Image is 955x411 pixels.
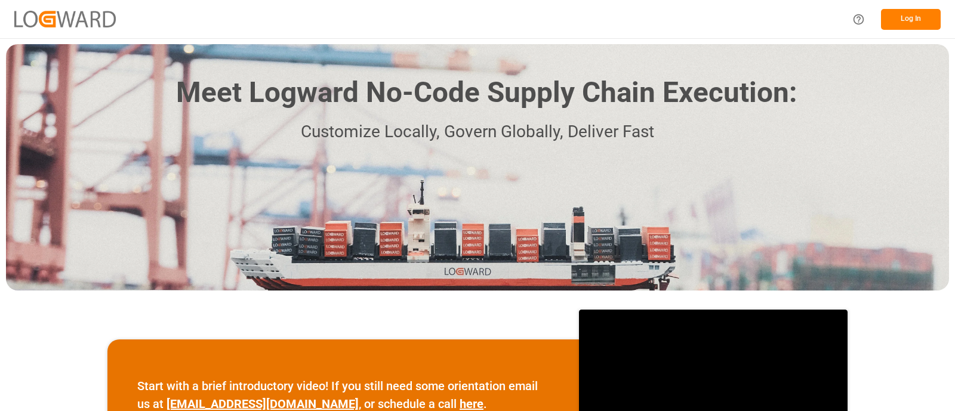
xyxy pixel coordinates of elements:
[845,6,872,33] button: Help Center
[176,72,797,114] h1: Meet Logward No-Code Supply Chain Execution:
[881,9,941,30] button: Log In
[167,397,359,411] a: [EMAIL_ADDRESS][DOMAIN_NAME]
[158,119,797,146] p: Customize Locally, Govern Globally, Deliver Fast
[460,397,483,411] a: here
[14,11,116,27] img: Logward_new_orange.png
